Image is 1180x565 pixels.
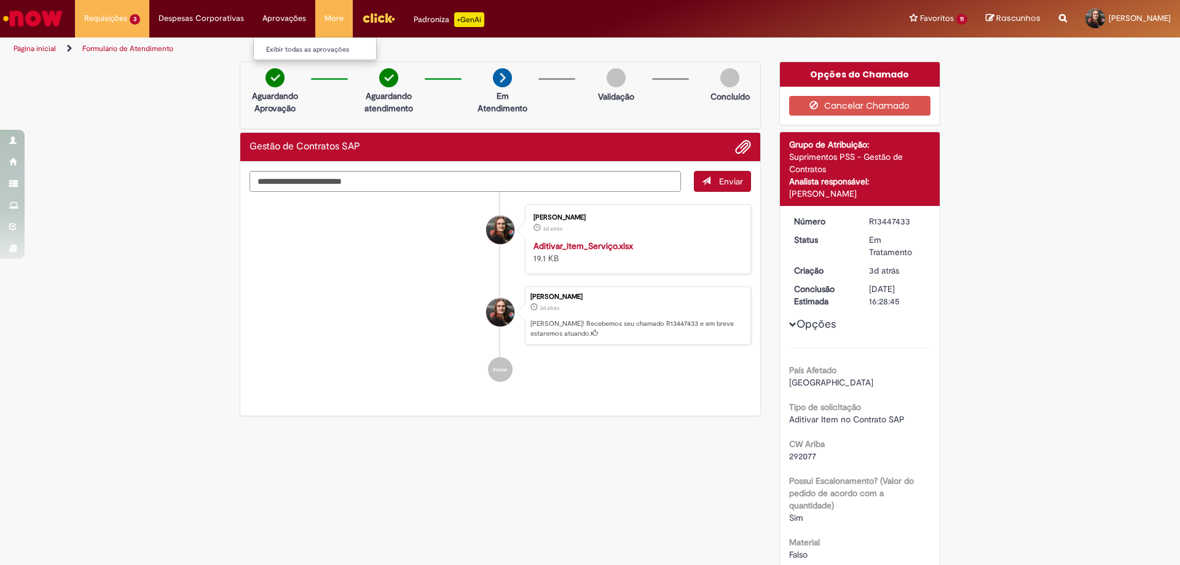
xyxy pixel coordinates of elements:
[379,68,398,87] img: check-circle-green.png
[986,13,1040,25] a: Rascunhos
[414,12,484,27] div: Padroniza
[956,14,967,25] span: 11
[789,414,905,425] span: Aditivar Item no Contrato SAP
[250,171,681,192] textarea: Digite sua mensagem aqui...
[82,44,173,53] a: Formulário de Atendimento
[869,265,899,276] time: 26/08/2025 10:28:42
[250,286,751,346] li: Adriane Slawski Biedzicki
[607,68,626,87] img: img-circle-grey.png
[789,451,816,462] span: 292077
[789,365,836,376] b: País Afetado
[789,438,825,449] b: CW Ariba
[869,283,926,307] div: [DATE] 16:28:45
[789,549,808,560] span: Falso
[359,90,419,114] p: Aguardando atendimento
[789,401,861,413] b: Tipo de solicitação
[1109,13,1171,23] span: [PERSON_NAME]
[785,283,860,307] dt: Conclusão Estimada
[159,12,244,25] span: Despesas Corporativas
[254,43,389,57] a: Exibir todas as aprovações
[598,90,634,103] p: Validação
[1,6,65,31] img: ServiceNow
[789,138,931,151] div: Grupo de Atribuição:
[324,12,344,25] span: More
[710,90,750,103] p: Concluído
[250,141,360,152] h2: Gestão de Contratos SAP Histórico de tíquete
[869,234,926,258] div: Em Tratamento
[789,537,820,548] b: Material
[9,38,777,60] ul: Trilhas de página
[869,265,899,276] span: 3d atrás
[719,176,743,187] span: Enviar
[540,304,559,312] span: 3d atrás
[486,298,514,326] div: Adriane Slawski Biedzicki
[533,240,738,264] div: 19.1 KB
[493,68,512,87] img: arrow-next.png
[780,62,940,87] div: Opções do Chamado
[789,377,873,388] span: [GEOGRAPHIC_DATA]
[530,319,744,338] p: [PERSON_NAME]! Recebemos seu chamado R13447433 e em breve estaremos atuando.
[543,225,562,232] time: 26/08/2025 10:26:14
[785,215,860,227] dt: Número
[789,175,931,188] div: Analista responsável:
[720,68,739,87] img: img-circle-grey.png
[262,12,306,25] span: Aprovações
[789,188,931,200] div: [PERSON_NAME]
[454,12,484,27] p: +GenAi
[920,12,954,25] span: Favoritos
[473,90,532,114] p: Em Atendimento
[735,139,751,155] button: Adicionar anexos
[540,304,559,312] time: 26/08/2025 10:28:42
[14,44,56,53] a: Página inicial
[84,12,127,25] span: Requisições
[785,234,860,246] dt: Status
[785,264,860,277] dt: Criação
[694,171,751,192] button: Enviar
[250,192,751,395] ul: Histórico de tíquete
[789,475,914,511] b: Possui Escalonamento? (Valor do pedido de acordo com a quantidade)
[789,96,931,116] button: Cancelar Chamado
[543,225,562,232] span: 3d atrás
[533,240,633,251] a: Aditivar_item_Serviço.xlsx
[869,264,926,277] div: 26/08/2025 10:28:42
[245,90,305,114] p: Aguardando Aprovação
[996,12,1040,24] span: Rascunhos
[789,151,931,175] div: Suprimentos PSS - Gestão de Contratos
[533,214,738,221] div: [PERSON_NAME]
[869,215,926,227] div: R13447433
[530,293,744,301] div: [PERSON_NAME]
[265,68,285,87] img: check-circle-green.png
[362,9,395,27] img: click_logo_yellow_360x200.png
[253,37,377,60] ul: Aprovações
[789,512,803,523] span: Sim
[486,216,514,244] div: Adriane Slawski Biedzicki
[130,14,140,25] span: 3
